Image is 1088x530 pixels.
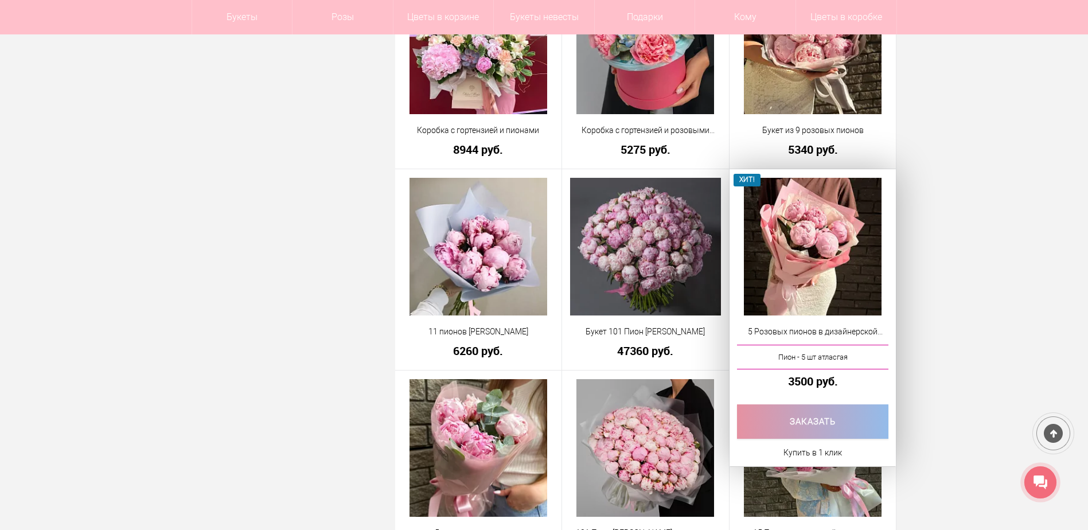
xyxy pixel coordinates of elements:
img: 11 пионов Сара Бернар [410,178,547,315]
img: 5 Розовых пионов в дизайнерской упаковке [744,178,882,315]
a: Букет из 9 розовых пионов [737,124,889,137]
a: 47360 руб. [570,345,722,357]
a: Букет 101 Пион [PERSON_NAME] [570,326,722,338]
a: 5 Розовых пионов в дизайнерской упаковке [737,326,889,338]
a: 5275 руб. [570,143,722,155]
a: Коробка с гортензией и пионами [403,124,555,137]
img: Букет 101 Пион Сара Бернар [570,178,721,315]
img: 101 Пион Сара Бернар в упаковке [576,379,714,517]
a: 11 пионов [PERSON_NAME] [403,326,555,338]
a: Пион - 5 шт атласгая [737,345,889,369]
a: 8944 руб. [403,143,555,155]
a: Коробка с гортензией и розовыми пионами [570,124,722,137]
img: 5 пионов с эвкалиптом [410,379,547,517]
a: 6260 руб. [403,345,555,357]
a: 3500 руб. [737,375,889,387]
span: ХИТ! [734,174,761,186]
a: 5340 руб. [737,143,889,155]
a: Купить в 1 клик [783,446,842,459]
